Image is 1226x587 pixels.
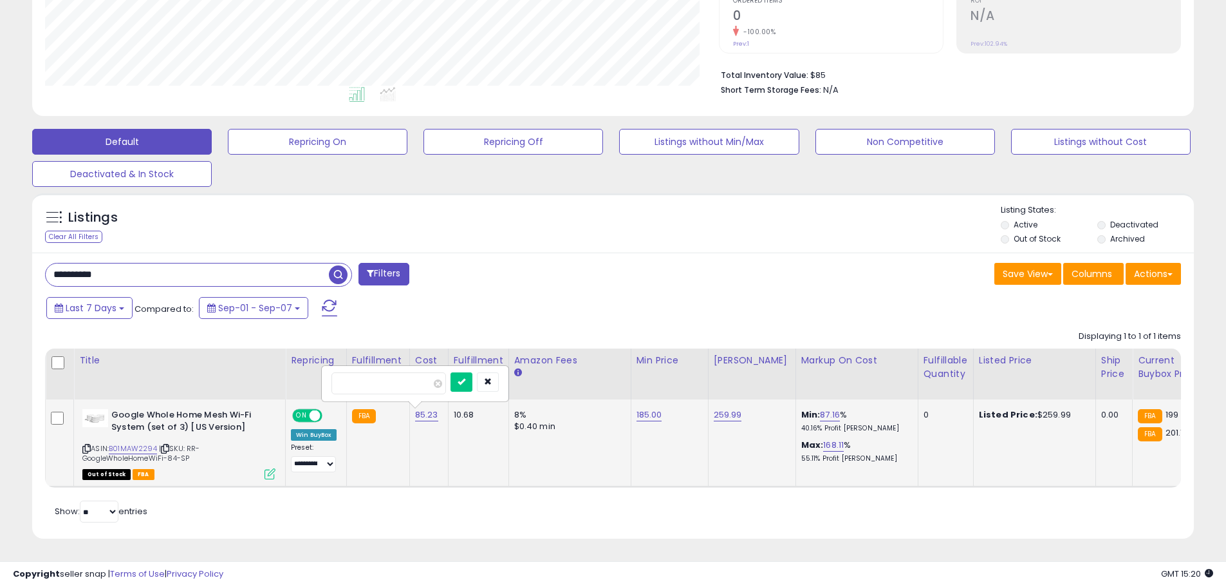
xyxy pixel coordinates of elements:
b: Max: [801,439,824,451]
button: Repricing On [228,129,407,155]
img: 21V-iGnA4CS._SL40_.jpg [82,409,108,427]
b: Listed Price: [979,409,1037,421]
button: Actions [1126,263,1181,285]
h5: Listings [68,209,118,227]
div: Displaying 1 to 1 of 1 items [1079,331,1181,343]
a: 185.00 [636,409,662,421]
div: Preset: [291,443,337,472]
div: 10.68 [454,409,499,421]
div: 0.00 [1101,409,1122,421]
button: Sep-01 - Sep-07 [199,297,308,319]
span: ON [293,410,310,421]
span: Compared to: [135,303,194,315]
a: 259.99 [714,409,742,421]
div: Fulfillment Cost [454,354,503,381]
span: FBA [133,469,154,480]
button: Repricing Off [423,129,603,155]
button: Filters [358,263,409,285]
a: 168.11 [823,439,844,452]
div: $0.40 min [514,421,621,432]
span: All listings that are currently out of stock and unavailable for purchase on Amazon [82,469,131,480]
div: Repricing [291,354,341,367]
div: Title [79,354,280,367]
label: Active [1014,219,1037,230]
small: FBA [352,409,376,423]
div: Min Price [636,354,703,367]
th: The percentage added to the cost of goods (COGS) that forms the calculator for Min & Max prices. [795,349,918,399]
div: % [801,409,908,433]
div: [PERSON_NAME] [714,354,790,367]
div: Fulfillment [352,354,404,367]
h2: 0 [733,8,943,26]
small: FBA [1138,409,1162,423]
b: Short Term Storage Fees: [721,84,821,95]
span: Columns [1072,267,1112,280]
button: Deactivated & In Stock [32,161,212,187]
small: FBA [1138,427,1162,441]
b: Google Whole Home Mesh Wi-Fi System (set of 3) [US Version] [111,409,268,436]
label: Deactivated [1110,219,1158,230]
div: Fulfillable Quantity [924,354,968,381]
b: Min: [801,409,821,421]
div: % [801,439,908,463]
div: Markup on Cost [801,354,913,367]
div: $259.99 [979,409,1086,421]
button: Save View [994,263,1061,285]
p: Listing States: [1001,204,1194,217]
span: | SKU: RR-GoogleWholeHomeWiFi-84-SP [82,443,200,463]
small: Prev: 102.94% [971,40,1007,48]
div: ASIN: [82,409,275,478]
b: Total Inventory Value: [721,70,808,81]
li: $85 [721,66,1171,82]
button: Last 7 Days [46,297,133,319]
small: -100.00% [739,27,776,37]
button: Non Competitive [815,129,995,155]
div: Win BuyBox [291,429,337,441]
p: 40.16% Profit [PERSON_NAME] [801,424,908,433]
a: 87.16 [820,409,840,421]
span: OFF [320,410,341,421]
label: Out of Stock [1014,233,1061,244]
small: Amazon Fees. [514,367,522,379]
a: Privacy Policy [167,568,223,580]
label: Archived [1110,233,1145,244]
button: Listings without Min/Max [619,129,799,155]
span: N/A [823,84,839,96]
strong: Copyright [13,568,60,580]
button: Listings without Cost [1011,129,1191,155]
div: 8% [514,409,621,421]
p: 55.11% Profit [PERSON_NAME] [801,454,908,463]
div: Current Buybox Price [1138,354,1204,381]
div: Amazon Fees [514,354,626,367]
a: 85.23 [415,409,438,421]
button: Default [32,129,212,155]
div: 0 [924,409,963,421]
span: 199 [1166,409,1178,421]
span: Last 7 Days [66,302,116,314]
button: Columns [1063,263,1124,285]
span: Show: entries [55,505,147,517]
span: 201.16 [1166,427,1189,439]
span: Sep-01 - Sep-07 [218,302,292,314]
div: Ship Price [1101,354,1127,381]
small: Prev: 1 [733,40,749,48]
div: seller snap | | [13,568,223,581]
a: Terms of Use [110,568,165,580]
h2: N/A [971,8,1180,26]
div: Cost [415,354,443,367]
div: Listed Price [979,354,1090,367]
a: B01MAW2294 [109,443,157,454]
span: 2025-09-15 15:20 GMT [1161,568,1213,580]
div: Clear All Filters [45,231,102,243]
